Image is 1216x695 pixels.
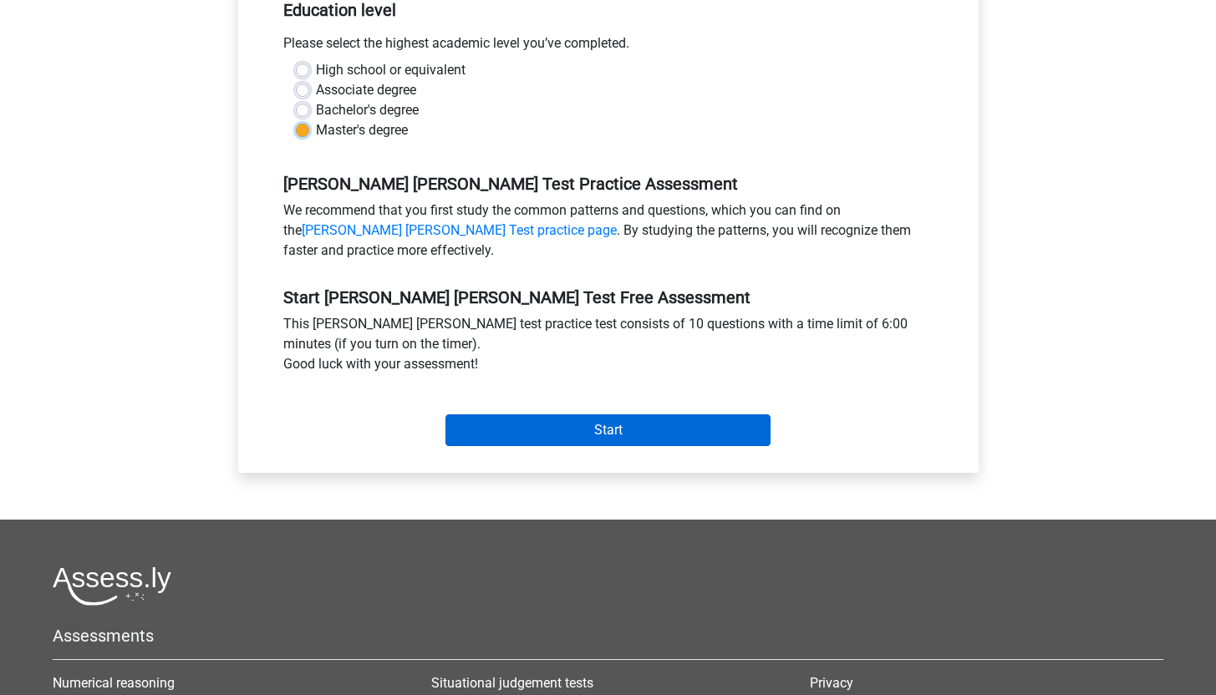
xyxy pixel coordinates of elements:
a: Privacy [810,675,853,691]
a: Numerical reasoning [53,675,175,691]
label: Master's degree [316,120,408,140]
img: Assessly logo [53,566,171,606]
a: Situational judgement tests [431,675,593,691]
h5: [PERSON_NAME] [PERSON_NAME] Test Practice Assessment [283,174,934,194]
div: We recommend that you first study the common patterns and questions, which you can find on the . ... [271,200,946,267]
label: Bachelor's degree [316,100,419,120]
label: Associate degree [316,80,416,100]
input: Start [445,414,771,446]
div: Please select the highest academic level you’ve completed. [271,33,946,60]
label: High school or equivalent [316,60,466,80]
h5: Assessments [53,626,1163,646]
div: This [PERSON_NAME] [PERSON_NAME] test practice test consists of 10 questions with a time limit of... [271,314,946,381]
a: [PERSON_NAME] [PERSON_NAME] Test practice page [302,222,617,238]
h5: Start [PERSON_NAME] [PERSON_NAME] Test Free Assessment [283,287,934,307]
